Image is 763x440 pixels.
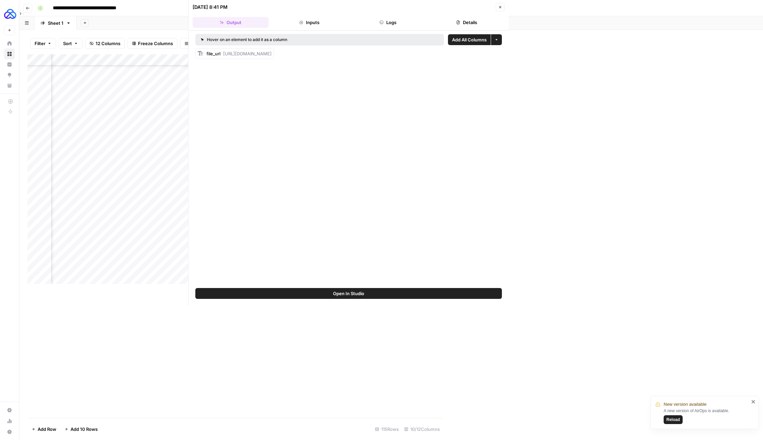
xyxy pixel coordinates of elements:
button: Output [193,17,269,28]
img: AUQ Logo [4,8,16,20]
span: Open In Studio [333,290,364,297]
span: New version available [664,401,706,408]
span: 12 Columns [96,40,120,47]
button: Logs [350,17,426,28]
button: Row Height [180,38,219,49]
span: file_url [207,51,220,56]
a: Opportunities [4,70,15,80]
div: Hover on an element to add it as a column [201,37,363,43]
button: Reload [664,415,683,424]
div: A new version of AirOps is available. [664,408,749,424]
span: Freeze Columns [138,40,173,47]
button: Open In Studio [195,288,502,299]
button: Sort [59,38,82,49]
div: 115 Rows [372,424,402,435]
a: Your Data [4,80,15,91]
button: close [751,399,756,404]
a: Browse [4,49,15,59]
button: Add All Columns [448,34,491,45]
span: Add All Columns [452,36,487,43]
button: Freeze Columns [128,38,177,49]
span: Reload [666,417,680,423]
a: Insights [4,59,15,70]
a: Home [4,38,15,49]
div: 10/12 Columns [402,424,443,435]
div: [DATE] 8:41 PM [193,4,228,11]
button: Add 10 Rows [60,424,102,435]
span: Filter [35,40,45,47]
a: Usage [4,416,15,426]
span: [URL][DOMAIN_NAME] [223,51,272,56]
span: Sort [63,40,72,47]
span: Add Row [38,426,56,433]
button: Add Row [27,424,60,435]
div: Sheet 1 [48,20,63,26]
button: Help + Support [4,426,15,437]
button: Filter [30,38,56,49]
a: Settings [4,405,15,416]
a: Sheet 1 [35,16,77,30]
button: Inputs [271,17,347,28]
button: Details [429,17,505,28]
button: 12 Columns [85,38,125,49]
button: Workspace: AUQ [4,5,15,22]
span: Add 10 Rows [71,426,98,433]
